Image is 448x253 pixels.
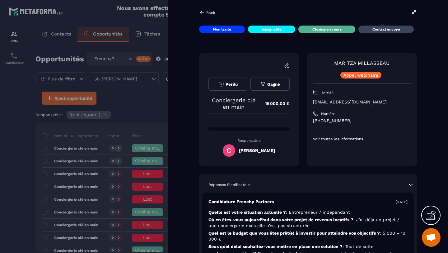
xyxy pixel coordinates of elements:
div: Ouvrir le chat [422,228,441,247]
span: Gagné [267,82,280,87]
a: MARITZA MILLASSEAU [334,60,390,66]
p: [DATE] [395,199,408,204]
span: : Tout de suite [343,244,373,249]
button: Perdu [208,78,247,91]
span: : Entrepreneur / indépendant [286,210,350,215]
p: Non traité [213,27,231,32]
p: Quel est le budget que vous êtes prêt(e) à investir pour atteindre vos objectifs ? [208,230,408,242]
button: Gagné [250,78,289,91]
p: Appel webinaire [343,73,378,77]
p: Closing en cours [312,27,342,32]
p: Voir toutes les informations [313,136,411,141]
p: Responsable [208,138,290,143]
p: Où en êtes-vous aujourd’hui dans votre projet de revenus locatifs ? [208,217,408,229]
p: E-mail [322,90,334,95]
p: Back [206,11,215,15]
p: injoignable [262,27,282,32]
p: Réponses Planificateur [208,182,250,187]
h5: [PERSON_NAME] [239,148,275,153]
p: Quelle est votre situation actuelle ? [208,209,408,215]
span: Perdu [226,82,238,87]
p: 15 000,00 € [259,98,290,110]
p: Numéro [321,111,335,116]
p: [PHONE_NUMBER] [313,118,411,124]
p: Contrat envoyé [372,27,400,32]
p: [EMAIL_ADDRESS][DOMAIN_NAME] [313,99,411,105]
p: Conciergerie clé en main [208,97,259,110]
p: Candidature Frenchy Partners [208,199,274,205]
p: Sous quel délai souhaitez-vous mettre en place une solution ? [208,244,408,250]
